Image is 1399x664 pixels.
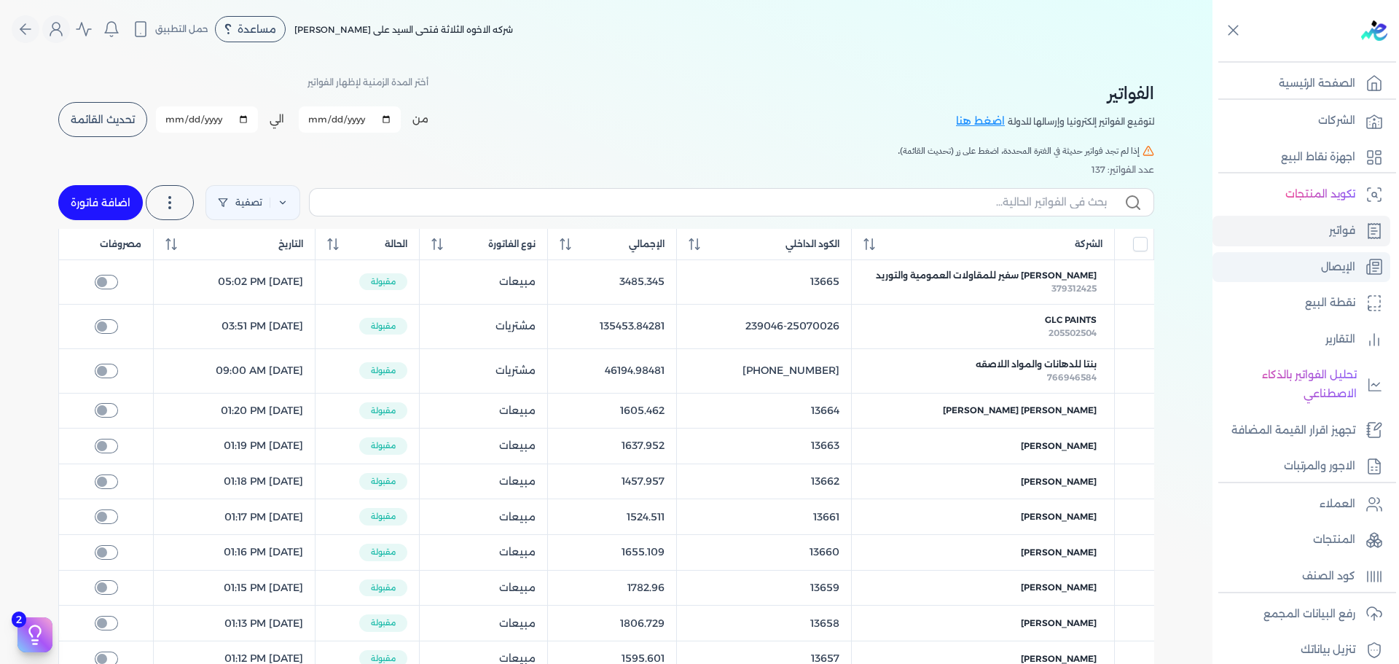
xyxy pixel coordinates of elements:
p: أختر المدة الزمنية لإظهار الفواتير [307,73,428,92]
div: عدد الفواتير: 137 [58,163,1154,176]
a: نقطة البيع [1212,288,1390,319]
span: [PERSON_NAME] [1021,546,1097,559]
h2: الفواتير [956,80,1154,106]
p: الشركات [1318,112,1355,130]
span: 205502504 [1049,327,1097,338]
a: الشركات [1212,106,1390,136]
p: تكويد المنتجات [1285,185,1355,204]
span: مساعدة [238,24,276,34]
span: حمل التطبيق [155,23,208,36]
span: GLC Paints [1045,313,1097,327]
p: العملاء [1320,495,1355,514]
a: رفع البيانات المجمع [1212,599,1390,630]
label: الي [270,112,284,127]
span: التاريخ [278,238,303,251]
button: حمل التطبيق [128,17,212,42]
a: اضافة فاتورة [58,185,143,220]
span: الحالة [385,238,407,251]
span: نوع الفاتورة [488,238,536,251]
input: بحث في الفواتير الحالية... [321,195,1107,210]
p: تحليل الفواتير بالذكاء الاصطناعي [1220,366,1357,403]
p: الاجور والمرتبات [1284,457,1355,476]
span: [PERSON_NAME] [1021,510,1097,523]
p: تجهيز اقرار القيمة المضافة [1231,421,1355,440]
a: الصفحة الرئيسية [1212,69,1390,99]
a: الإيصال [1212,252,1390,283]
p: المنتجات [1313,531,1355,550]
span: مصروفات [100,238,141,251]
span: بنتا للدهانات والمواد اللاصقه [976,358,1097,371]
button: تحديث القائمة [58,102,147,137]
a: فواتير [1212,216,1390,246]
span: 2 [12,612,26,628]
span: 379312425 [1051,283,1097,294]
span: 766946584 [1047,372,1097,383]
span: [PERSON_NAME] سفير للمقاولات العمومية والتوريد [876,269,1097,282]
span: [PERSON_NAME] [1021,617,1097,630]
a: تحليل الفواتير بالذكاء الاصطناعي [1212,360,1390,409]
a: تكويد المنتجات [1212,179,1390,210]
label: من [412,112,428,127]
span: تحديث القائمة [71,114,135,125]
p: فواتير [1329,222,1355,241]
span: الشركة [1075,238,1102,251]
p: نقطة البيع [1305,294,1355,313]
p: الإيصال [1321,258,1355,277]
a: تجهيز اقرار القيمة المضافة [1212,415,1390,446]
a: اجهزة نقاط البيع [1212,142,1390,173]
img: logo [1361,20,1387,41]
p: الصفحة الرئيسية [1279,74,1355,93]
span: [PERSON_NAME] [1021,475,1097,488]
p: التقارير [1325,330,1355,349]
p: لتوقيع الفواتير إلكترونيا وإرسالها للدولة [1008,112,1154,131]
span: [PERSON_NAME] [1021,440,1097,453]
p: تنزيل بياناتك [1301,641,1355,660]
span: [PERSON_NAME] [1021,581,1097,594]
span: الكود الداخلي [785,238,839,251]
p: كود الصنف [1302,567,1355,586]
a: كود الصنف [1212,561,1390,592]
div: مساعدة [215,16,286,42]
span: إذا لم تجد فواتير حديثة في الفترة المحددة، اضغط على زر (تحديث القائمة). [898,144,1140,157]
p: رفع البيانات المجمع [1263,605,1355,624]
button: 2 [17,617,52,652]
a: اضغط هنا [956,114,1008,130]
a: تصفية [205,185,300,220]
span: [PERSON_NAME] [PERSON_NAME] [943,404,1097,417]
a: المنتجات [1212,525,1390,555]
a: التقارير [1212,324,1390,355]
a: الاجور والمرتبات [1212,451,1390,482]
span: شركه الاخوه الثلاثة فتحى السيد على [PERSON_NAME] [294,24,513,35]
span: الإجمالي [629,238,665,251]
p: اجهزة نقاط البيع [1281,148,1355,167]
a: العملاء [1212,489,1390,520]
